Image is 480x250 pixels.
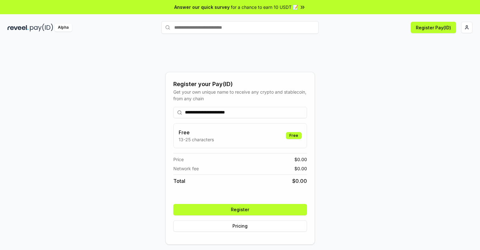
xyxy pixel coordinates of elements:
[173,80,307,89] div: Register your Pay(ID)
[173,177,185,185] span: Total
[54,24,72,32] div: Alpha
[173,89,307,102] div: Get your own unique name to receive any crypto and stablecoin, from any chain
[286,132,302,139] div: Free
[173,156,184,163] span: Price
[231,4,298,10] span: for a chance to earn 10 USDT 📝
[173,220,307,232] button: Pricing
[174,4,230,10] span: Answer our quick survey
[179,129,214,136] h3: Free
[173,204,307,215] button: Register
[292,177,307,185] span: $ 0.00
[294,165,307,172] span: $ 0.00
[294,156,307,163] span: $ 0.00
[173,165,199,172] span: Network fee
[411,22,456,33] button: Register Pay(ID)
[8,24,29,32] img: reveel_dark
[179,136,214,143] p: 13-25 characters
[30,24,53,32] img: pay_id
